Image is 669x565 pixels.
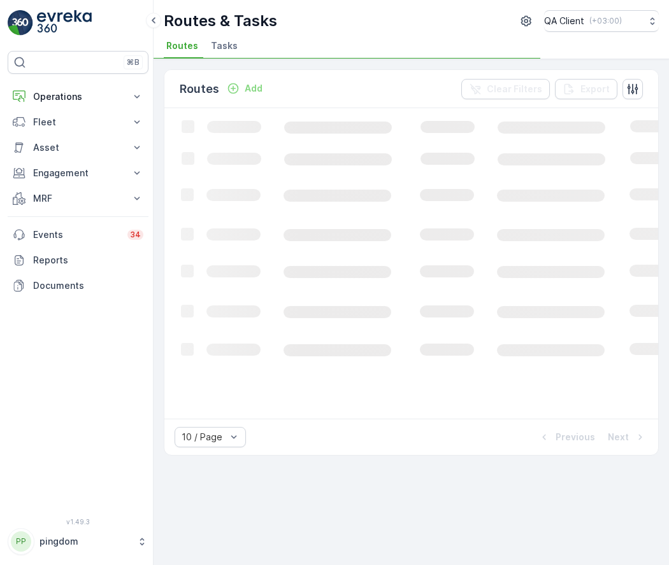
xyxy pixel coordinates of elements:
[245,82,263,95] p: Add
[11,531,31,552] div: PP
[8,10,33,36] img: logo
[33,279,143,292] p: Documents
[8,528,148,555] button: PPpingdom
[8,186,148,211] button: MRF
[8,109,148,135] button: Fleet
[127,57,140,67] p: ⌘B
[8,248,148,273] a: Reports
[166,39,198,52] span: Routes
[33,141,123,154] p: Asset
[8,84,148,109] button: Operations
[8,222,148,248] a: Events34
[33,228,120,241] p: Events
[40,535,131,548] p: pingdom
[589,16,622,26] p: ( +03:00 )
[8,135,148,160] button: Asset
[580,83,610,95] p: Export
[608,431,629,443] p: Next
[556,431,595,443] p: Previous
[180,80,219,98] p: Routes
[211,39,238,52] span: Tasks
[8,160,148,186] button: Engagement
[607,429,648,445] button: Next
[130,230,141,240] p: 34
[33,90,123,103] p: Operations
[164,11,277,31] p: Routes & Tasks
[8,518,148,526] span: v 1.49.3
[487,83,542,95] p: Clear Filters
[544,15,584,27] p: QA Client
[461,79,550,99] button: Clear Filters
[544,10,659,32] button: QA Client(+03:00)
[33,116,123,129] p: Fleet
[555,79,617,99] button: Export
[33,167,123,179] p: Engagement
[33,254,143,267] p: Reports
[536,429,596,445] button: Previous
[222,81,268,96] button: Add
[33,192,123,205] p: MRF
[37,10,92,36] img: logo_light-DOdMpM7g.png
[8,273,148,298] a: Documents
